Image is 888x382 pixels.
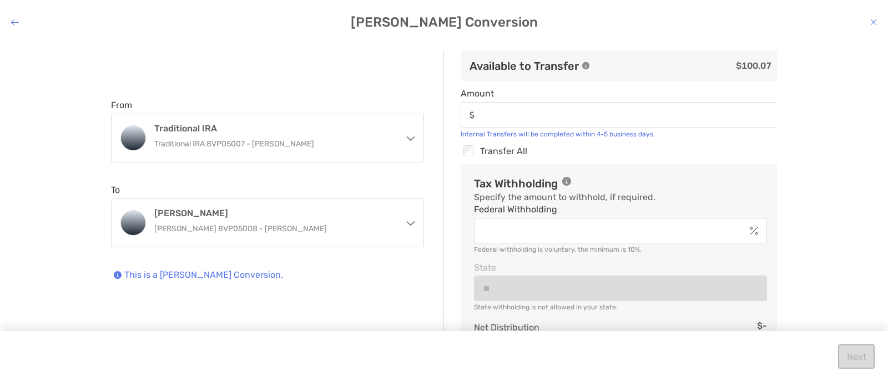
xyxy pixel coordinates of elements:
[479,110,780,120] input: Amountinput icon
[461,130,780,138] div: Internal Transfers will be completed within 4-5 business days.
[474,303,618,311] span: State withholding is not allowed in your state.
[154,137,394,151] p: Traditional IRA 8VP05007 - [PERSON_NAME]
[121,211,145,235] img: Roth IRA
[474,177,558,190] h3: Tax Withholding
[121,126,145,150] img: Traditional IRA
[461,88,780,99] span: Amount
[474,263,496,272] label: State
[154,208,394,218] h4: [PERSON_NAME]
[154,123,394,134] h4: Traditional IRA
[757,320,767,334] span: $ -
[470,59,579,73] h3: Available to Transfer
[474,204,767,215] span: Federal Withholding
[111,100,132,110] label: From
[475,226,745,236] input: Federal Withholdinginput icon
[474,246,642,253] span: Federal withholding is voluntary, the minimum is 10%.
[154,222,394,236] p: [PERSON_NAME] 8VP05008 - [PERSON_NAME]
[474,320,539,334] p: Net Distribution
[470,111,475,119] img: input icon
[750,227,758,235] img: input icon
[114,271,122,279] img: Icon info
[111,185,120,195] label: To
[124,269,283,282] p: This is a [PERSON_NAME] Conversion.
[474,190,655,204] p: Specify the amount to withhold, if required.
[599,59,771,73] p: $100.07
[562,177,571,186] img: icon tooltip
[461,144,780,158] div: Transfer All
